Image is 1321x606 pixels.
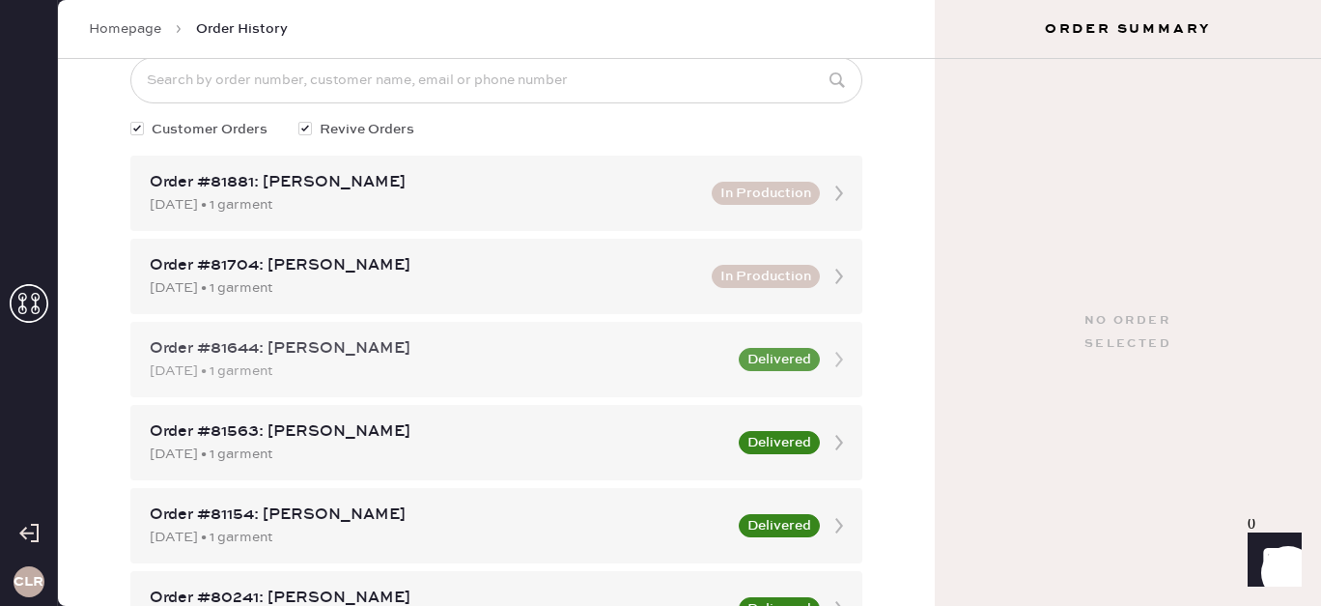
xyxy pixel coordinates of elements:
div: [DATE] • 1 garment [150,444,727,465]
h3: CLR [14,575,43,589]
div: [DATE] • 1 garment [150,527,727,548]
span: Order History [196,19,288,39]
div: Order #81704: [PERSON_NAME] [150,254,700,277]
button: In Production [712,182,820,205]
span: Customer Orders [152,119,267,140]
button: Delivered [739,431,820,454]
div: Order #81644: [PERSON_NAME] [150,337,727,361]
div: [DATE] • 1 garment [150,277,700,299]
div: Order #81881: [PERSON_NAME] [150,171,700,194]
span: Revive Orders [320,119,414,140]
div: Order #81154: [PERSON_NAME] [150,504,727,527]
div: No order selected [1084,309,1171,356]
button: Delivered [739,348,820,371]
div: [DATE] • 1 garment [150,361,727,382]
h3: Order Summary [935,19,1321,39]
div: [DATE] • 1 garment [150,194,700,216]
button: Delivered [739,514,820,537]
input: Search by order number, customer name, email or phone number [130,57,862,103]
button: In Production [712,265,820,288]
div: Order #81563: [PERSON_NAME] [150,420,727,444]
a: Homepage [89,19,161,39]
iframe: Front Chat [1229,519,1312,602]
